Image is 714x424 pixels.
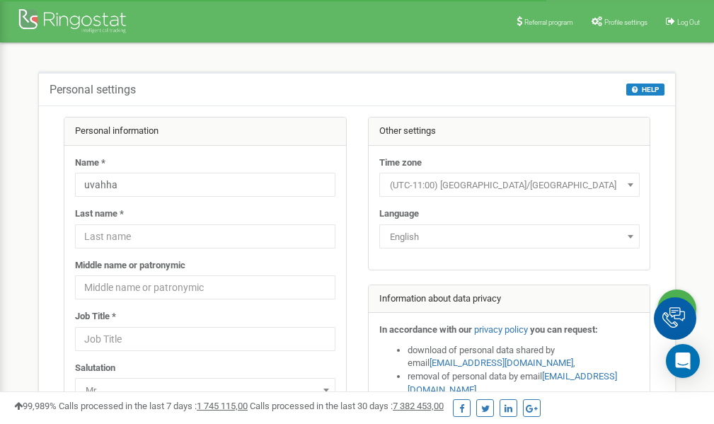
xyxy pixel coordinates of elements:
[50,84,136,96] h5: Personal settings
[408,344,640,370] li: download of personal data shared by email ,
[75,327,335,351] input: Job Title
[384,227,635,247] span: English
[677,18,700,26] span: Log Out
[75,173,335,197] input: Name
[75,259,185,273] label: Middle name or patronymic
[75,156,105,170] label: Name *
[474,324,528,335] a: privacy policy
[59,401,248,411] span: Calls processed in the last 7 days :
[626,84,664,96] button: HELP
[604,18,647,26] span: Profile settings
[393,401,444,411] u: 7 382 453,00
[384,176,635,195] span: (UTC-11:00) Pacific/Midway
[75,378,335,402] span: Mr.
[666,344,700,378] div: Open Intercom Messenger
[379,207,419,221] label: Language
[408,370,640,396] li: removal of personal data by email ,
[14,401,57,411] span: 99,989%
[430,357,573,368] a: [EMAIL_ADDRESS][DOMAIN_NAME]
[369,285,650,314] div: Information about data privacy
[64,118,346,146] div: Personal information
[197,401,248,411] u: 1 745 115,00
[379,324,472,335] strong: In accordance with our
[369,118,650,146] div: Other settings
[379,156,422,170] label: Time zone
[75,362,115,375] label: Salutation
[524,18,573,26] span: Referral program
[379,173,640,197] span: (UTC-11:00) Pacific/Midway
[75,207,124,221] label: Last name *
[379,224,640,248] span: English
[80,381,330,401] span: Mr.
[75,224,335,248] input: Last name
[250,401,444,411] span: Calls processed in the last 30 days :
[530,324,598,335] strong: you can request:
[75,310,116,323] label: Job Title *
[75,275,335,299] input: Middle name or patronymic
